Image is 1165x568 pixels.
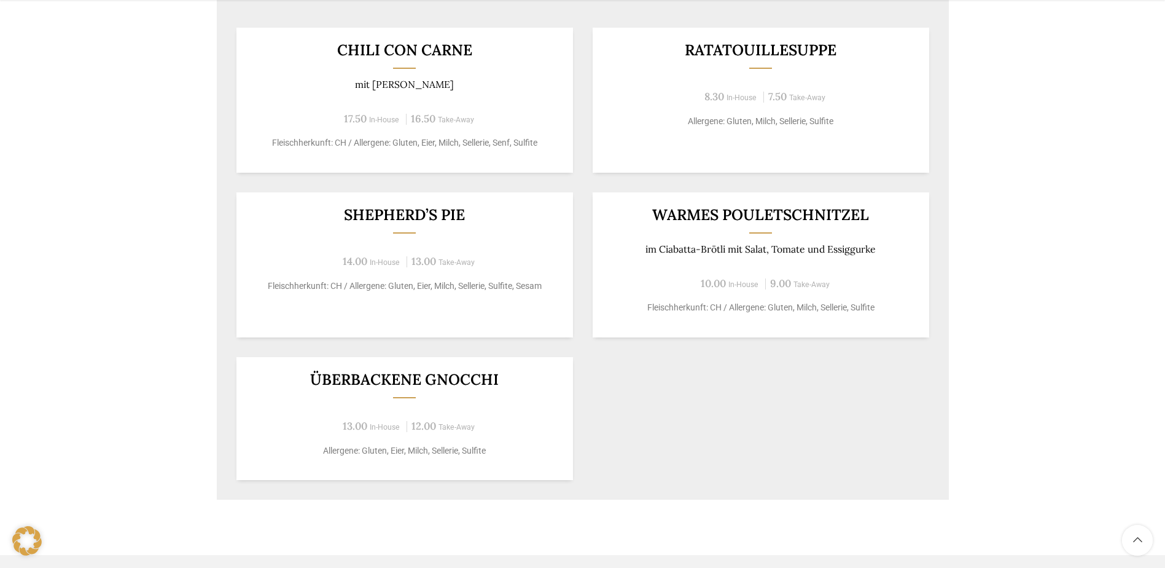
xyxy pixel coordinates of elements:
span: In-House [728,280,758,289]
span: 12.00 [411,419,436,433]
span: 16.50 [411,112,435,125]
span: 13.00 [411,254,436,268]
p: Fleischherkunft: CH / Allergene: Gluten, Eier, Milch, Sellerie, Sulfite, Sesam [251,280,558,293]
span: In-House [727,93,757,102]
span: In-House [370,258,400,267]
h3: Chili con Carne [251,42,558,58]
p: mit [PERSON_NAME] [251,79,558,90]
span: 10.00 [701,277,726,290]
span: Take-Away [438,423,475,432]
span: 7.50 [768,90,787,103]
span: Take-Away [438,116,474,124]
span: Take-Away [793,280,830,289]
span: Take-Away [438,258,475,267]
span: Take-Away [789,93,825,102]
span: 17.50 [344,112,367,125]
p: Allergene: Gluten, Milch, Sellerie, Sulfite [607,115,914,128]
p: im Ciabatta-Brötli mit Salat, Tomate und Essiggurke [607,243,914,255]
span: In-House [370,423,400,432]
span: 13.00 [343,419,367,433]
span: 14.00 [343,254,367,268]
a: Scroll to top button [1122,525,1153,556]
p: Fleischherkunft: CH / Allergene: Gluten, Milch, Sellerie, Sulfite [607,301,914,314]
h3: Warmes Pouletschnitzel [607,207,914,223]
p: Fleischherkunft: CH / Allergene: Gluten, Eier, Milch, Sellerie, Senf, Sulfite [251,136,558,149]
h3: Ratatouillesuppe [607,42,914,58]
span: In-House [369,116,399,124]
span: 8.30 [704,90,724,103]
h3: Überbackene Gnocchi [251,372,558,387]
span: 9.00 [770,277,791,290]
h3: Shepherd’s Pie [251,207,558,223]
p: Allergene: Gluten, Eier, Milch, Sellerie, Sulfite [251,444,558,457]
